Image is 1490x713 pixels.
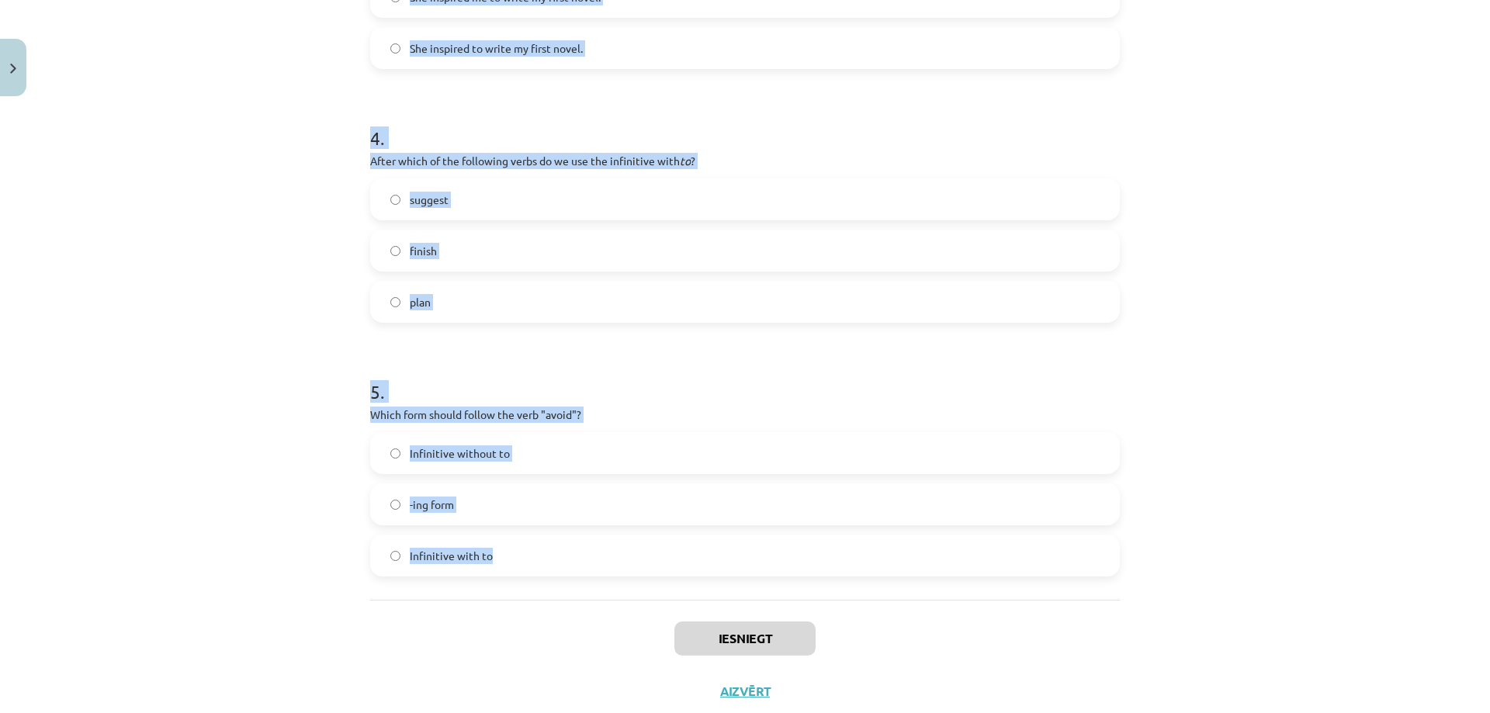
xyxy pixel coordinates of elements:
input: -ing form [390,500,400,510]
input: suggest [390,195,400,205]
h1: 5 . [370,354,1120,402]
span: -ing form [410,497,454,513]
input: finish [390,246,400,256]
span: She inspired to write my first novel. [410,40,583,57]
span: plan [410,294,431,310]
p: After which of the following verbs do we use the infinitive with ? [370,153,1120,169]
button: Aizvērt [716,684,774,699]
button: Iesniegt [674,621,816,656]
em: to [680,154,691,168]
input: plan [390,297,400,307]
h1: 4 . [370,100,1120,148]
span: finish [410,243,437,259]
input: Infinitive without to [390,448,400,459]
img: icon-close-lesson-0947bae3869378f0d4975bcd49f059093ad1ed9edebbc8119c70593378902aed.svg [10,64,16,74]
span: suggest [410,192,449,208]
span: Infinitive with to [410,548,493,564]
span: Infinitive without to [410,445,510,462]
input: Infinitive with to [390,551,400,561]
input: She inspired to write my first novel. [390,43,400,54]
p: Which form should follow the verb "avoid"? [370,407,1120,423]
